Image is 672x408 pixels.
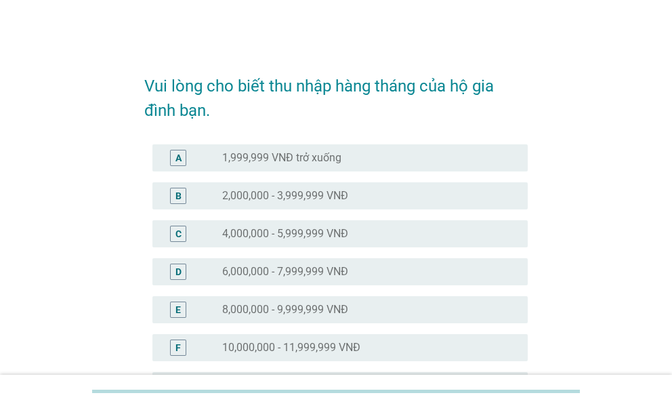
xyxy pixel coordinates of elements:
label: 10,000,000 - 11,999,999 VNĐ [222,341,360,354]
div: B [175,188,182,203]
label: 6,000,000 - 7,999,999 VNĐ [222,265,348,279]
div: F [175,340,181,354]
label: 1,999,999 VNĐ trở xuống [222,151,341,165]
div: A [175,150,182,165]
label: 8,000,000 - 9,999,999 VNĐ [222,303,348,317]
div: E [175,302,181,317]
label: 2,000,000 - 3,999,999 VNĐ [222,189,348,203]
h2: Vui lòng cho biết thu nhập hàng tháng của hộ gia đình bạn. [144,60,527,123]
div: D [175,264,182,279]
label: 4,000,000 - 5,999,999 VNĐ [222,227,348,241]
div: C [175,226,182,241]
